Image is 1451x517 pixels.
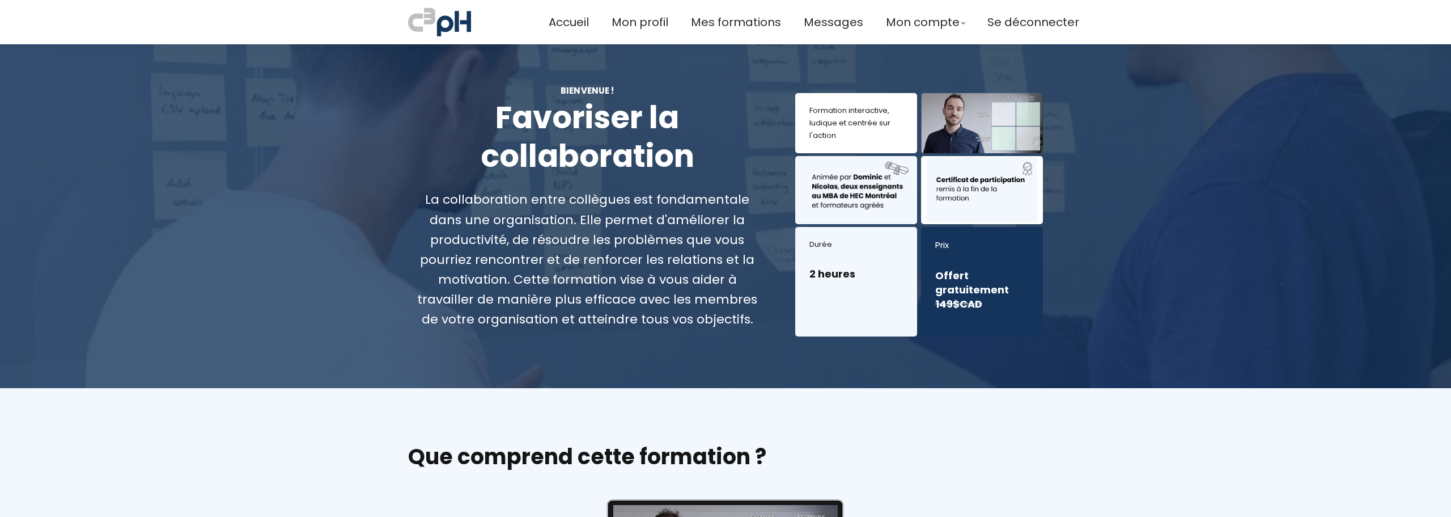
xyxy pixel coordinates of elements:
span: Mon compte [886,13,960,32]
a: Se déconnecter [987,13,1079,32]
a: Mes formations [691,13,781,32]
s: 149$CAD [935,297,982,311]
a: Messages [804,13,863,32]
h3: 2 heures [809,267,903,281]
div: Durée [809,238,903,251]
div: Bienvenue ! [408,84,767,97]
a: Accueil [549,13,589,32]
img: a70bc7685e0efc0bd0b04b3506828469.jpeg [408,6,471,39]
div: Formation interactive, ludique et centrée sur l'action [809,104,903,142]
h1: Favoriser la collaboration [408,99,767,175]
div: La collaboration entre collègues est fondamentale dans une organisation. Elle permet d'améliorer ... [408,190,767,329]
h3: Offert gratuitement [935,268,1029,312]
div: Prix [935,238,1029,253]
a: Mon profil [612,13,668,32]
h2: Que comprend cette formation ? [408,442,1043,471]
